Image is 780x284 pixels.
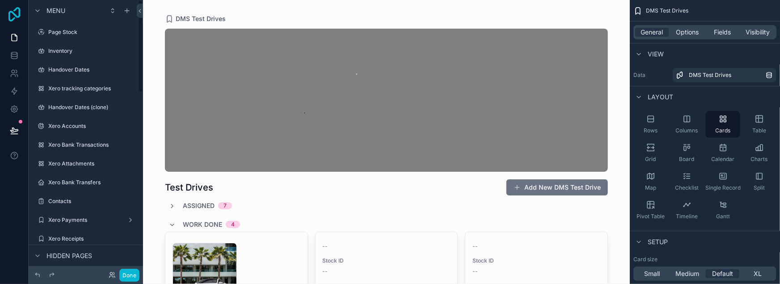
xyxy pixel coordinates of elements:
[34,175,138,190] a: Xero Bank Transfers
[742,168,776,195] button: Split
[670,111,704,138] button: Columns
[648,93,673,102] span: Layout
[645,184,656,191] span: Map
[645,156,656,163] span: Grid
[633,197,668,224] button: Pivot Table
[752,127,766,134] span: Table
[742,111,776,138] button: Table
[637,213,665,220] span: Pivot Table
[706,111,740,138] button: Cards
[676,213,698,220] span: Timeline
[183,201,215,210] span: Assigned
[183,220,222,229] span: Work Done
[34,81,138,96] a: Xero tracking categories
[746,28,770,37] span: Visibility
[48,104,136,111] label: Handover Dates (clone)
[506,179,608,195] button: Add New DMS Test Drive
[48,29,136,36] label: Page Stock
[706,197,740,224] button: Gantt
[644,127,658,134] span: Rows
[648,50,664,59] span: View
[670,197,704,224] button: Timeline
[34,232,138,246] a: Xero Receipts
[633,168,668,195] button: Map
[48,160,136,167] label: Xero Attachments
[714,28,731,37] span: Fields
[754,269,762,278] span: XL
[670,140,704,166] button: Board
[644,269,660,278] span: Small
[46,6,65,15] span: Menu
[633,256,658,263] label: Card size
[48,198,136,205] label: Contacts
[670,168,704,195] button: Checklist
[675,184,699,191] span: Checklist
[472,257,600,264] span: Stock ID
[633,140,668,166] button: Grid
[176,14,226,23] span: DMS Test Drives
[34,213,138,227] a: Xero Payments
[689,72,731,79] span: DMS Test Drives
[34,63,138,77] a: Handover Dates
[712,269,733,278] span: Default
[676,127,698,134] span: Columns
[705,184,741,191] span: Single Record
[673,68,776,82] a: DMS Test Drives
[716,213,730,220] span: Gantt
[676,28,699,37] span: Options
[34,44,138,58] a: Inventory
[48,85,136,92] label: Xero tracking categories
[165,181,213,194] h1: Test Drives
[223,202,227,209] div: 7
[34,25,138,39] a: Page Stock
[48,235,136,242] label: Xero Receipts
[231,221,235,228] div: 4
[675,269,699,278] span: Medium
[754,184,765,191] span: Split
[48,66,136,73] label: Handover Dates
[48,141,136,148] label: Xero Bank Transactions
[34,157,138,171] a: Xero Attachments
[48,47,136,55] label: Inventory
[679,156,695,163] span: Board
[119,269,139,282] button: Done
[712,156,735,163] span: Calendar
[472,243,478,250] span: --
[648,237,668,246] span: Setup
[742,140,776,166] button: Charts
[46,251,92,260] span: Hidden pages
[633,111,668,138] button: Rows
[716,127,731,134] span: Cards
[34,138,138,152] a: Xero Bank Transactions
[48,179,136,186] label: Xero Bank Transfers
[34,119,138,133] a: Xero Accounts
[48,123,136,130] label: Xero Accounts
[34,194,138,208] a: Contacts
[706,140,740,166] button: Calendar
[641,28,663,37] span: General
[48,216,123,224] label: Xero Payments
[165,14,226,23] a: DMS Test Drives
[323,268,328,275] span: --
[633,72,669,79] label: Data
[323,257,451,264] span: Stock ID
[34,100,138,114] a: Handover Dates (clone)
[323,243,328,250] span: --
[706,168,740,195] button: Single Record
[646,7,688,14] span: DMS Test Drives
[472,268,478,275] span: --
[751,156,768,163] span: Charts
